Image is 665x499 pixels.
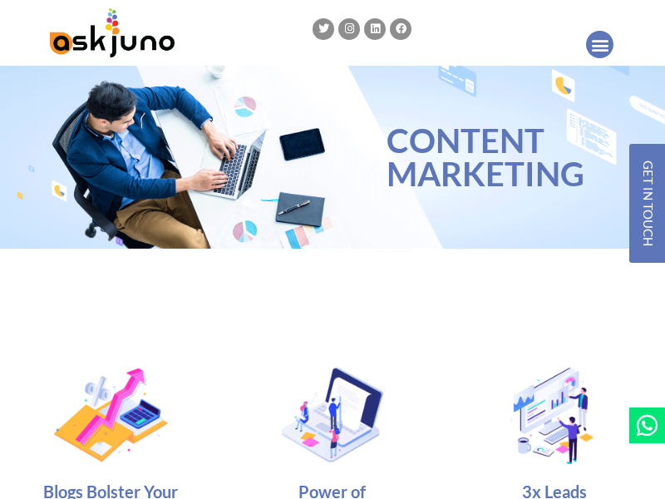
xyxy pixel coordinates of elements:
[273,366,393,464] img: Power of Personalization
[387,124,598,190] h1: CONTENT MARKETING
[642,161,654,246] span: GET IN TOUCH
[494,366,614,464] img: 3x Leads
[51,366,171,464] img: Blogs Bolster
[586,31,613,58] div: Menu Toggle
